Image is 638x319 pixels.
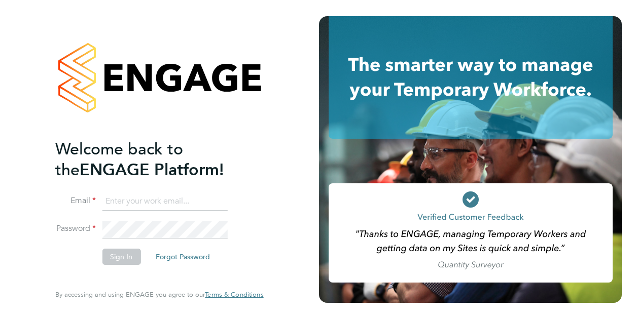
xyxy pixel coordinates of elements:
label: Email [55,195,96,206]
span: Welcome back to the [55,139,183,180]
label: Password [55,223,96,234]
a: Terms & Conditions [205,291,263,299]
input: Enter your work email... [102,192,227,211]
button: Sign In [102,249,140,265]
span: By accessing and using ENGAGE you agree to our [55,290,263,299]
button: Forgot Password [148,249,218,265]
h2: ENGAGE Platform! [55,139,253,180]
